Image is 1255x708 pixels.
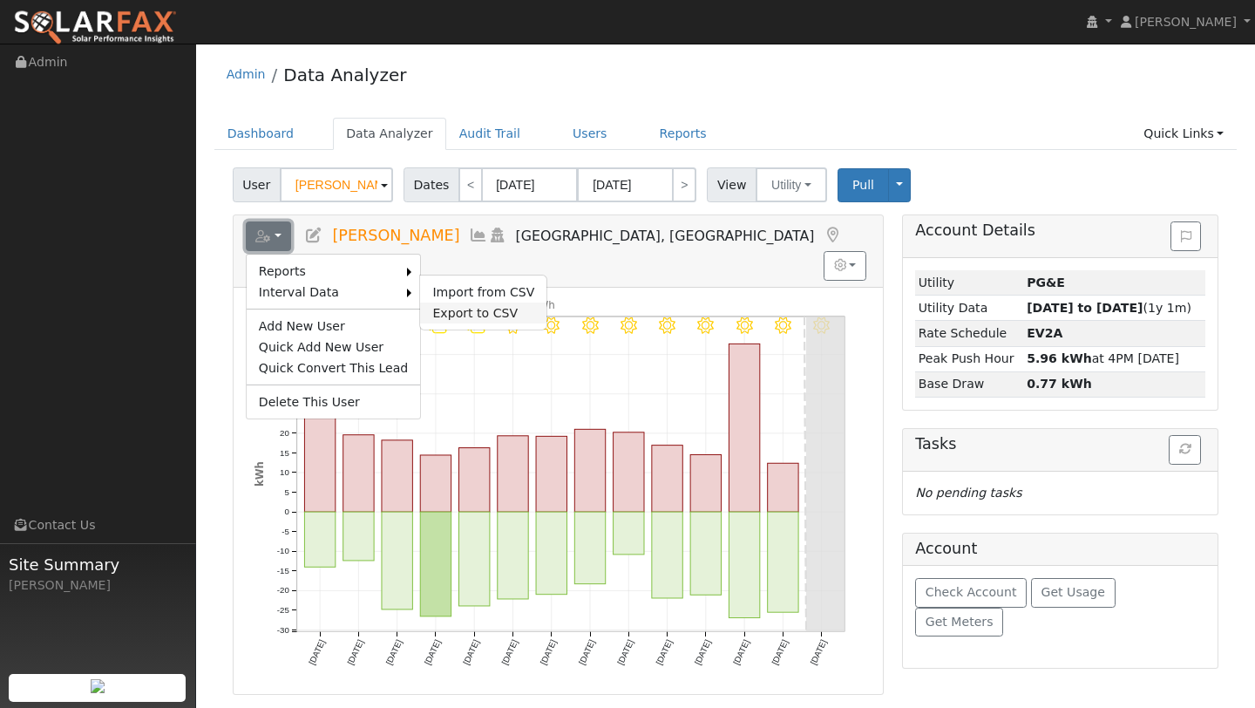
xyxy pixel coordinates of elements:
img: retrieve [91,679,105,693]
a: Reports [247,261,408,282]
text: [DATE] [615,638,635,666]
text: 10 [280,467,289,477]
button: Get Usage [1031,578,1116,608]
i: 9/03 - Clear [659,317,675,334]
i: 8/29 - PartlyCloudy [464,317,485,334]
button: Get Meters [915,608,1003,637]
td: Peak Push Hour [915,346,1023,371]
rect: onclick="" [614,432,644,512]
td: Rate Schedule [915,321,1023,346]
i: 9/05 - Clear [736,317,753,334]
rect: onclick="" [690,454,721,512]
a: Reports [647,118,720,150]
i: 8/31 - Clear [543,317,560,334]
i: 9/01 - Clear [582,317,599,334]
a: Quick Links [1130,118,1237,150]
text: [DATE] [577,638,597,666]
i: 9/04 - Clear [698,317,715,334]
text: [DATE] [731,638,751,666]
rect: onclick="" [382,512,412,609]
text: 15 [280,448,289,458]
rect: onclick="" [574,429,605,512]
text: [DATE] [539,638,559,666]
a: Quick Convert This Lead [247,357,421,378]
text: [DATE] [655,638,675,666]
td: Base Draw [915,371,1023,397]
h5: Account Details [915,221,1205,240]
i: No pending tasks [915,486,1021,500]
rect: onclick="" [768,463,798,512]
strong: [DATE] to [DATE] [1027,301,1143,315]
span: [PERSON_NAME] [1135,15,1237,29]
a: Delete This User [247,391,421,412]
span: [PERSON_NAME] [332,227,459,244]
input: Select a User [280,167,393,202]
rect: onclick="" [458,512,489,606]
text: 20 [280,428,289,438]
text: [DATE] [461,638,481,666]
text: -5 [282,527,289,536]
rect: onclick="" [690,512,721,595]
a: Login As (last Never) [488,227,507,244]
span: [PHONE_NUMBER] [254,252,381,269]
text: [DATE] [499,638,519,666]
h5: Account [915,540,977,557]
a: Data Analyzer [333,118,446,150]
a: Add New User [247,316,421,337]
i: 8/28 - PartlyCloudy [425,317,446,334]
rect: onclick="" [536,512,566,595]
rect: onclick="" [652,446,682,513]
a: Multi-Series Graph [469,227,488,244]
span: [GEOGRAPHIC_DATA], [GEOGRAPHIC_DATA] [516,228,815,244]
span: Get Meters [926,615,994,629]
text: [DATE] [693,638,713,666]
i: 8/30 - Clear [505,317,521,334]
a: Admin [227,67,266,81]
button: Issue History [1170,221,1201,251]
a: Edit User (36846) [304,227,323,244]
i: 9/06 - Clear [775,317,791,334]
span: View [707,167,756,202]
rect: onclick="" [729,512,760,618]
rect: onclick="" [420,455,451,512]
rect: onclick="" [343,512,374,561]
rect: onclick="" [729,344,760,512]
span: (1y 1m) [1027,301,1191,315]
a: Audit Trail [446,118,533,150]
rect: onclick="" [304,403,335,512]
img: SolarFax [13,10,177,46]
span: Get Usage [1041,585,1105,599]
a: Users [560,118,621,150]
text: [DATE] [307,638,327,666]
a: < [458,167,483,202]
button: Utility [756,167,827,202]
h5: Tasks [915,435,1205,453]
a: Dashboard [214,118,308,150]
rect: onclick="" [498,512,528,599]
a: Map [823,227,842,244]
text: Net Consumption -6.4 kWh [415,299,555,311]
rect: onclick="" [304,512,335,567]
text: -15 [277,566,289,575]
td: Utility [915,270,1023,296]
text: 0 [284,507,289,516]
a: > [672,167,696,202]
span: User [233,167,281,202]
text: -10 [277,546,290,555]
strong: M [1027,326,1062,340]
a: Export to CSV [420,303,546,323]
span: Check Account [926,585,1017,599]
a: Interval Data [247,282,408,303]
rect: onclick="" [536,436,566,512]
text: 5 [284,487,288,497]
text: [DATE] [423,638,443,666]
rect: onclick="" [343,435,374,512]
rect: onclick="" [498,436,528,512]
button: Refresh [1169,435,1201,465]
rect: onclick="" [458,448,489,513]
span: Site Summary [9,553,187,576]
rect: onclick="" [382,440,412,512]
rect: onclick="" [652,512,682,598]
i: 9/02 - Clear [621,317,637,334]
span: Pull [852,178,874,192]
